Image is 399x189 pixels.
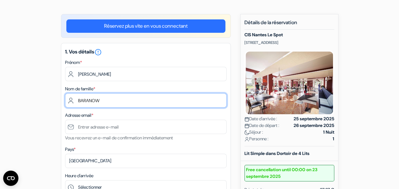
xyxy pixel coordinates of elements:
i: error_outline [94,48,102,56]
small: Vous recevrez un e-mail de confirmation immédiatement [65,135,173,141]
label: Heure d'arrivée [65,172,93,179]
strong: 1 Nuit [323,129,334,136]
label: Nom de famille [65,86,95,92]
strong: 26 septembre 2025 [294,122,334,129]
label: Prénom [65,59,82,66]
span: Date d'arrivée : [244,115,277,122]
p: [STREET_ADDRESS] [244,40,334,45]
input: Entrez votre prénom [65,67,227,81]
strong: 1 [333,136,334,142]
img: calendar.svg [244,123,249,128]
input: Entrer adresse e-mail [65,120,227,134]
h5: CIS Nantes Le Spot [244,32,334,38]
button: Ouvrir le widget CMP [3,171,18,186]
h5: 1. Vos détails [65,48,227,56]
span: Personne : [244,136,269,142]
img: calendar.svg [244,117,249,122]
img: user_icon.svg [244,137,249,142]
a: Réservez plus vite en vous connectant [66,19,225,33]
img: moon.svg [244,130,249,135]
span: Séjour : [244,129,263,136]
span: Date de départ : [244,122,279,129]
h5: Détails de la réservation [244,19,334,30]
input: Entrer le nom de famille [65,93,227,108]
small: Free cancellation until 00:00 on 23 septembre 2025 [244,165,334,181]
a: error_outline [94,48,102,55]
b: Lit Simple dans Dortoir de 4 Lits [244,150,309,156]
label: Pays [65,146,76,153]
label: Adresse email [65,112,93,119]
strong: 25 septembre 2025 [294,115,334,122]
